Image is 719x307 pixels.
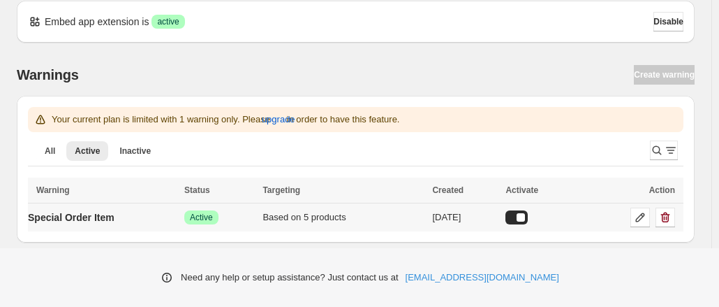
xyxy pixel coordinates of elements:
[157,16,179,27] span: active
[262,185,300,195] span: Targeting
[119,145,151,157] span: Inactive
[28,210,114,224] p: Special Order Item
[28,206,114,229] a: Special Order Item
[653,12,683,31] button: Disable
[45,145,55,157] span: All
[17,66,79,83] h2: Warnings
[262,108,295,131] button: upgrade
[184,185,210,195] span: Status
[653,16,683,27] span: Disable
[649,185,675,195] span: Action
[505,185,538,195] span: Activate
[432,185,464,195] span: Created
[650,141,678,160] button: Search and filter results
[406,271,559,285] a: [EMAIL_ADDRESS][DOMAIN_NAME]
[432,210,497,224] div: [DATE]
[45,15,149,29] p: Embed app extension is
[36,185,70,195] span: Warning
[190,212,213,223] span: Active
[262,113,295,127] span: upgrade
[75,145,100,157] span: Active
[262,210,424,224] div: Based on 5 products
[52,113,399,127] p: Your current plan is limited with 1 warning only. Please in order to have this feature.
